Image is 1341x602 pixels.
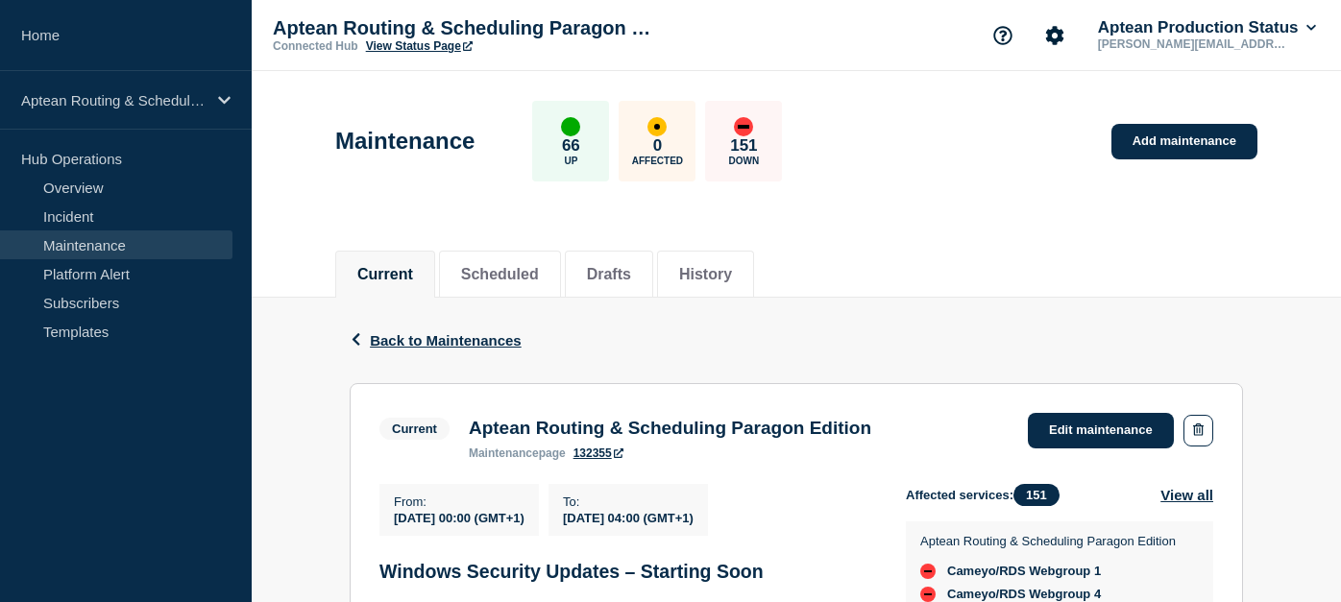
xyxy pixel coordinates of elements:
p: 151 [730,136,757,156]
button: History [679,266,732,283]
button: Aptean Production Status [1094,18,1320,37]
h1: Maintenance [335,128,475,155]
button: Scheduled [461,266,539,283]
p: [PERSON_NAME][EMAIL_ADDRESS][DOMAIN_NAME] [1094,37,1294,51]
span: Cameyo/RDS Webgroup 1 [947,564,1101,579]
div: affected [647,117,667,136]
span: 151 [1013,484,1060,506]
p: 66 [562,136,580,156]
span: Back to Maintenances [370,332,522,349]
span: Affected services: [906,484,1069,506]
p: Aptean Routing & Scheduling Paragon Edition [920,534,1176,548]
button: Support [983,15,1023,56]
span: [DATE] 04:00 (GMT+1) [563,511,694,525]
div: up [561,117,580,136]
p: Connected Hub [273,39,358,53]
a: Add maintenance [1111,124,1257,159]
button: Current [357,266,413,283]
p: page [469,446,566,460]
strong: Windows Security Updates – Starting Soon [379,561,764,582]
button: Account settings [1035,15,1075,56]
p: Affected [632,156,683,166]
p: Aptean Routing & Scheduling Paragon Edition [273,17,657,39]
div: down [920,587,936,602]
p: Aptean Routing & Scheduling Paragon Edition [21,92,206,108]
span: Current [379,418,450,440]
a: Edit maintenance [1028,413,1174,448]
span: Cameyo/RDS Webgroup 4 [947,587,1101,602]
span: maintenance [469,446,539,460]
button: View all [1160,484,1213,506]
span: [DATE] 00:00 (GMT+1) [394,511,524,525]
p: Up [564,156,577,166]
p: 0 [653,136,662,156]
p: From : [394,494,524,509]
div: down [920,564,936,579]
a: View Status Page [366,39,473,53]
h3: Aptean Routing & Scheduling Paragon Edition [469,418,871,439]
a: 132355 [573,446,623,460]
p: Down [729,156,760,166]
div: down [734,117,753,136]
button: Back to Maintenances [350,332,522,349]
p: To : [563,494,694,509]
button: Drafts [587,266,631,283]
